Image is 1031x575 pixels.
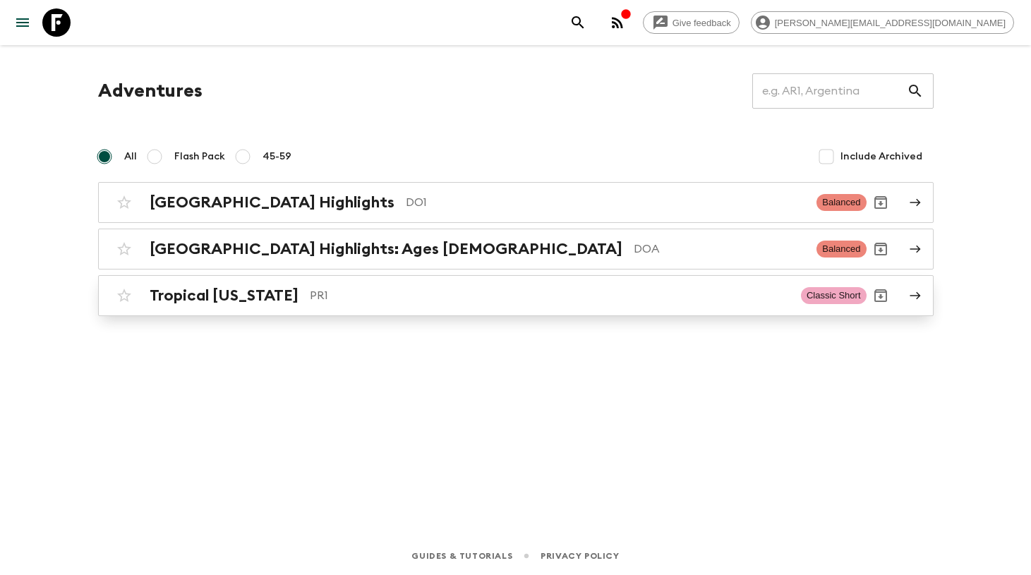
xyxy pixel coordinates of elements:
[665,18,739,28] span: Give feedback
[867,282,895,310] button: Archive
[541,548,619,564] a: Privacy Policy
[98,275,934,316] a: Tropical [US_STATE]PR1Classic ShortArchive
[98,77,203,105] h1: Adventures
[150,240,622,258] h2: [GEOGRAPHIC_DATA] Highlights: Ages [DEMOGRAPHIC_DATA]
[840,150,922,164] span: Include Archived
[406,194,806,211] p: DO1
[411,548,512,564] a: Guides & Tutorials
[752,71,907,111] input: e.g. AR1, Argentina
[564,8,592,37] button: search adventures
[263,150,291,164] span: 45-59
[174,150,225,164] span: Flash Pack
[816,241,866,258] span: Balanced
[867,188,895,217] button: Archive
[310,287,790,304] p: PR1
[634,241,806,258] p: DOA
[8,8,37,37] button: menu
[98,229,934,270] a: [GEOGRAPHIC_DATA] Highlights: Ages [DEMOGRAPHIC_DATA]DOABalancedArchive
[643,11,740,34] a: Give feedback
[867,235,895,263] button: Archive
[816,194,866,211] span: Balanced
[150,286,299,305] h2: Tropical [US_STATE]
[150,193,394,212] h2: [GEOGRAPHIC_DATA] Highlights
[767,18,1013,28] span: [PERSON_NAME][EMAIL_ADDRESS][DOMAIN_NAME]
[801,287,867,304] span: Classic Short
[751,11,1014,34] div: [PERSON_NAME][EMAIL_ADDRESS][DOMAIN_NAME]
[124,150,137,164] span: All
[98,182,934,223] a: [GEOGRAPHIC_DATA] HighlightsDO1BalancedArchive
